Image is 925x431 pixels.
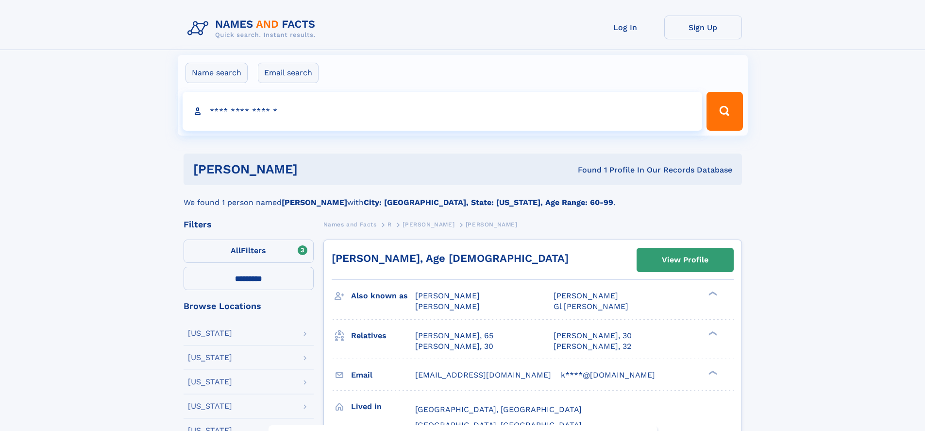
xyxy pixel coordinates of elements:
[415,370,551,379] span: [EMAIL_ADDRESS][DOMAIN_NAME]
[332,252,569,264] a: [PERSON_NAME], Age [DEMOGRAPHIC_DATA]
[415,291,480,300] span: [PERSON_NAME]
[184,220,314,229] div: Filters
[184,185,742,208] div: We found 1 person named with .
[415,341,493,352] a: [PERSON_NAME], 30
[184,302,314,310] div: Browse Locations
[282,198,347,207] b: [PERSON_NAME]
[554,302,628,311] span: Gl [PERSON_NAME]
[193,163,438,175] h1: [PERSON_NAME]
[184,16,323,42] img: Logo Names and Facts
[258,63,319,83] label: Email search
[188,354,232,362] div: [US_STATE]
[403,218,454,230] a: [PERSON_NAME]
[183,92,703,131] input: search input
[706,291,718,297] div: ❯
[323,218,377,230] a: Names and Facts
[706,92,742,131] button: Search Button
[188,378,232,386] div: [US_STATE]
[351,328,415,344] h3: Relatives
[554,341,631,352] a: [PERSON_NAME], 32
[587,16,664,39] a: Log In
[466,221,518,228] span: [PERSON_NAME]
[364,198,613,207] b: City: [GEOGRAPHIC_DATA], State: [US_STATE], Age Range: 60-99
[351,288,415,304] h3: Also known as
[637,248,733,272] a: View Profile
[554,291,618,300] span: [PERSON_NAME]
[231,246,241,255] span: All
[188,329,232,337] div: [US_STATE]
[403,221,454,228] span: [PERSON_NAME]
[415,302,480,311] span: [PERSON_NAME]
[706,330,718,336] div: ❯
[437,165,732,175] div: Found 1 Profile In Our Records Database
[351,398,415,415] h3: Lived in
[185,63,248,83] label: Name search
[415,330,493,341] a: [PERSON_NAME], 65
[706,369,718,376] div: ❯
[351,367,415,383] h3: Email
[415,405,582,414] span: [GEOGRAPHIC_DATA], [GEOGRAPHIC_DATA]
[415,420,582,430] span: [GEOGRAPHIC_DATA], [GEOGRAPHIC_DATA]
[662,249,708,271] div: View Profile
[387,221,392,228] span: R
[387,218,392,230] a: R
[664,16,742,39] a: Sign Up
[184,240,314,263] label: Filters
[554,330,632,341] a: [PERSON_NAME], 30
[188,402,232,410] div: [US_STATE]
